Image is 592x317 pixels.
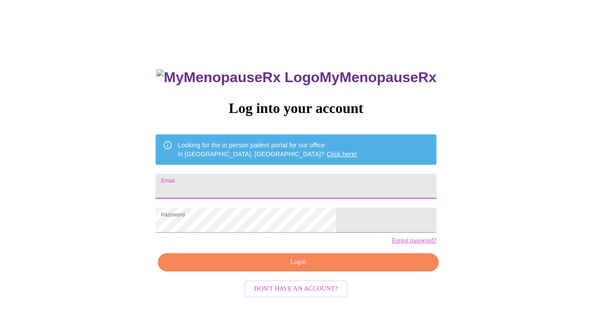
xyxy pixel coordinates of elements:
[327,150,357,158] a: Click here!
[156,69,319,86] img: MyMenopauseRx Logo
[254,284,338,295] span: Don't have an account?
[178,137,357,162] div: Looking for the in person patient portal for our office in [GEOGRAPHIC_DATA], [GEOGRAPHIC_DATA]?
[392,237,436,244] a: Forgot password?
[158,253,439,271] button: Login
[245,280,348,298] button: Don't have an account?
[242,284,350,292] a: Don't have an account?
[156,69,436,86] h3: MyMenopauseRx
[156,100,436,117] h3: Log into your account
[168,257,428,268] span: Login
